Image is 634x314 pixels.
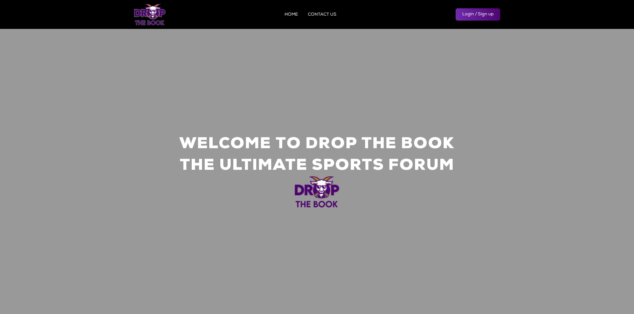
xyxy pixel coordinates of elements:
h1: The Ultimate Sports Forum [180,157,454,176]
a: Login / Sign up [456,8,500,21]
a: HOME [285,13,298,17]
h1: Welcome to Drop the Book [179,135,455,154]
img: logo.png [134,3,166,26]
img: logo.png [294,176,340,208]
a: CONTACT US [308,13,336,17]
